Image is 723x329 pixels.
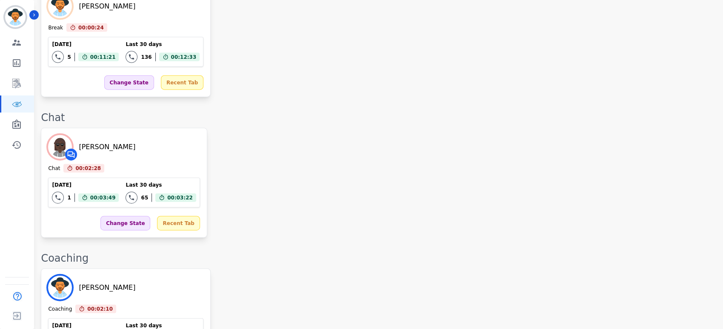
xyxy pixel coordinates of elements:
[126,182,196,188] div: Last 30 days
[52,322,119,329] div: [DATE]
[48,24,63,32] div: Break
[67,194,71,201] div: 1
[5,7,26,27] img: Bordered avatar
[67,54,71,61] div: 5
[126,41,200,48] div: Last 30 days
[78,23,104,32] span: 00:00:24
[79,283,135,293] div: [PERSON_NAME]
[126,322,200,329] div: Last 30 days
[90,193,116,202] span: 00:03:49
[141,54,151,61] div: 136
[48,306,72,313] div: Coaching
[41,111,714,124] div: Chat
[87,305,113,313] span: 00:02:10
[104,75,154,90] div: Change State
[100,216,150,231] div: Change State
[141,194,148,201] div: 65
[90,53,116,61] span: 00:11:21
[79,142,135,152] div: [PERSON_NAME]
[48,165,60,173] div: Chat
[75,164,101,173] span: 00:02:28
[41,251,714,265] div: Coaching
[52,182,119,188] div: [DATE]
[48,135,72,159] img: Avatar
[157,216,200,231] div: Recent Tab
[79,1,135,12] div: [PERSON_NAME]
[171,53,197,61] span: 00:12:33
[52,41,119,48] div: [DATE]
[48,276,72,300] img: Avatar
[161,75,203,90] div: Recent Tab
[167,193,193,202] span: 00:03:22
